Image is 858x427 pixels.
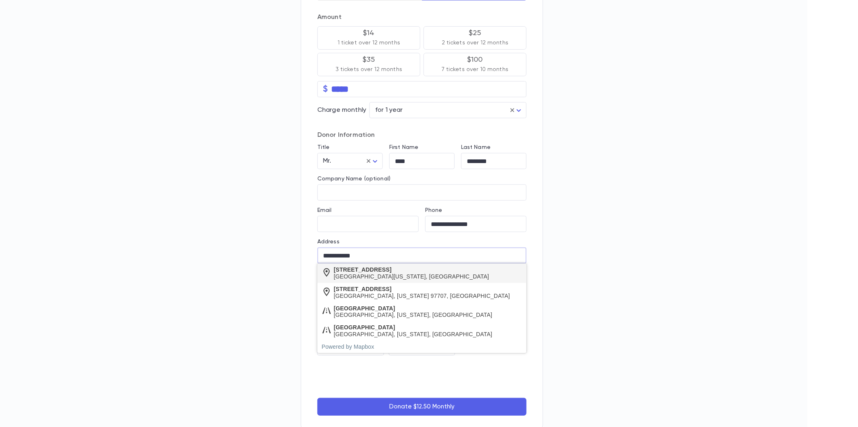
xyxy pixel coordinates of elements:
label: Phone [425,207,443,213]
div: [GEOGRAPHIC_DATA], [US_STATE] 97707, [GEOGRAPHIC_DATA] [334,293,510,299]
p: 2 tickets over 12 months [442,39,508,47]
label: Title [317,144,330,151]
label: Address [317,239,340,245]
label: Email [317,207,332,213]
div: for 1 year [369,103,527,118]
p: 3 tickets over 12 months [336,65,402,73]
a: Powered by Mapbox [322,343,374,350]
label: Last Name [461,144,491,151]
div: [GEOGRAPHIC_DATA] [334,305,493,312]
span: for 1 year [375,107,403,113]
div: [GEOGRAPHIC_DATA], [US_STATE], [GEOGRAPHIC_DATA] [334,312,493,318]
div: [GEOGRAPHIC_DATA], [US_STATE], [GEOGRAPHIC_DATA] [334,331,493,338]
div: [GEOGRAPHIC_DATA][US_STATE], [GEOGRAPHIC_DATA] [334,273,489,280]
span: Mr. [323,158,331,164]
p: 1 ticket over 12 months [338,39,400,47]
button: $353 tickets over 12 months [317,53,420,76]
button: $141 ticket over 12 months [317,26,420,50]
p: $14 [363,29,375,37]
p: $35 [363,56,375,64]
div: Mr. [317,153,383,169]
div: [STREET_ADDRESS] [334,286,510,293]
p: Charge monthly [317,106,366,114]
label: First Name [389,144,418,151]
label: Company Name (optional) [317,176,390,182]
p: Amount [317,13,527,21]
div: [STREET_ADDRESS] [334,266,489,273]
div: [GEOGRAPHIC_DATA] [334,324,493,331]
p: $100 [467,56,483,64]
button: Donate $12.50 Monthly [317,398,527,416]
p: $ [323,85,328,93]
p: 7 tickets over 10 months [442,65,508,73]
p: $25 [469,29,481,37]
p: Donor Information [317,131,527,139]
button: $1007 tickets over 10 months [424,53,527,76]
button: $252 tickets over 12 months [424,26,527,50]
